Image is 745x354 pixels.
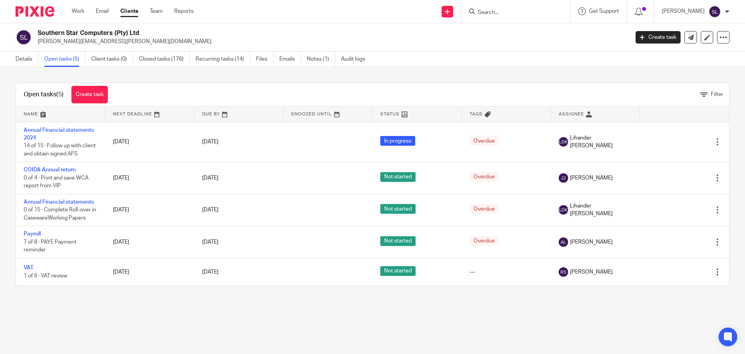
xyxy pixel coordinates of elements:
p: [PERSON_NAME] [662,7,705,15]
a: Notes (1) [307,52,335,67]
span: [DATE] [202,207,218,213]
td: [DATE] [105,226,194,258]
span: Lihander [PERSON_NAME] [570,134,632,150]
span: [DATE] [202,175,218,181]
span: [DATE] [202,269,218,275]
span: Overdue [470,236,499,246]
span: Lihander [PERSON_NAME] [570,202,632,218]
img: Pixie [16,6,54,17]
img: svg%3E [559,267,568,277]
span: Not started [380,266,416,276]
span: [PERSON_NAME] [570,268,613,276]
a: COIDA Annual return [24,167,76,173]
a: Create task [636,31,681,44]
span: Overdue [470,204,499,214]
span: Filter [711,92,723,97]
a: Open tasks (5) [44,52,85,67]
a: Email [96,7,109,15]
span: 0 of 15 · Complete Roll-over in CasewareWorking Papers [24,207,96,221]
span: In progress [380,136,415,146]
td: [DATE] [105,258,194,286]
span: [DATE] [202,239,218,245]
span: (5) [56,91,64,98]
a: Details [16,52,38,67]
span: [PERSON_NAME] [570,174,613,182]
span: Overdue [470,172,499,182]
span: [DATE] [202,139,218,145]
td: [DATE] [105,194,194,226]
img: svg%3E [709,5,721,18]
span: 1 of 6 · VAT review [24,273,67,279]
div: --- [470,268,543,276]
span: Snoozed Until [291,112,332,116]
h2: Southern Star Computers (Pty) Ltd [38,29,507,37]
a: Annual Financial statements [24,199,94,205]
span: Status [380,112,400,116]
td: [DATE] [105,122,194,162]
p: [PERSON_NAME][EMAIL_ADDRESS][PERSON_NAME][DOMAIN_NAME] [38,38,624,45]
a: Team [150,7,163,15]
img: svg%3E [559,137,568,146]
img: svg%3E [559,205,568,214]
img: svg%3E [16,29,32,45]
a: Clients [120,7,138,15]
span: Overdue [470,136,499,146]
a: Recurring tasks (14) [196,52,250,67]
img: svg%3E [559,173,568,183]
a: Client tasks (0) [91,52,133,67]
img: svg%3E [559,237,568,247]
a: Files [256,52,274,67]
td: [DATE] [105,162,194,194]
span: [PERSON_NAME] [570,238,613,246]
span: Not started [380,236,416,246]
a: Reports [174,7,194,15]
input: Search [477,9,547,16]
span: 7 of 8 · PAYE Payment reminder [24,239,76,253]
span: 0 of 4 · Print and save WCA report from VIP [24,175,88,189]
span: Tags [470,112,483,116]
h1: Open tasks [24,91,64,99]
span: Get Support [589,9,619,14]
a: Annual Financial statements 2024 [24,127,94,141]
a: Closed tasks (176) [139,52,190,67]
a: Payroll [24,231,41,237]
span: 14 of 15 · Follow up with client and obtain signed AFS [24,143,96,157]
a: Work [72,7,84,15]
span: Not started [380,204,416,214]
a: Create task [71,86,108,103]
a: VAT [24,265,33,270]
a: Audit logs [341,52,371,67]
span: Not started [380,172,416,182]
a: Emails [279,52,301,67]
